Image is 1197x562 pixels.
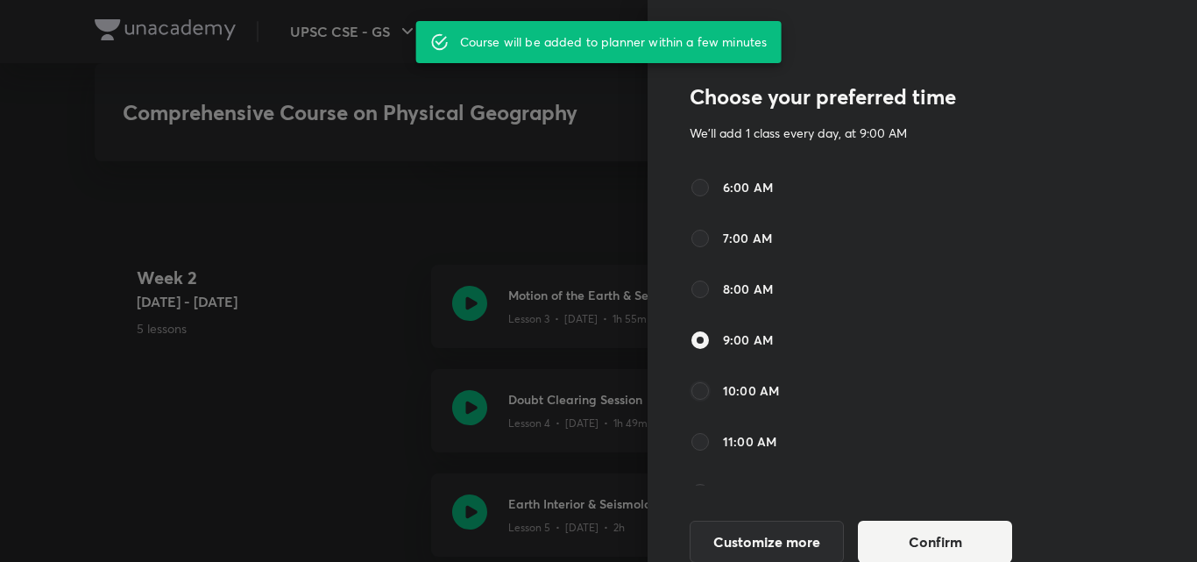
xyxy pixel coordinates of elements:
[723,432,776,451] span: 11:00 AM
[723,280,773,298] span: 8:00 AM
[690,84,1054,110] h3: Choose your preferred time
[723,331,773,349] span: 9:00 AM
[460,26,768,58] div: Course will be added to planner within a few minutes
[723,229,772,247] span: 7:00 AM
[723,483,776,502] span: 12:00 PM
[723,178,773,196] span: 6:00 AM
[690,124,1054,142] p: We'll add 1 class every day, at 9:00 AM
[723,381,779,400] span: 10:00 AM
